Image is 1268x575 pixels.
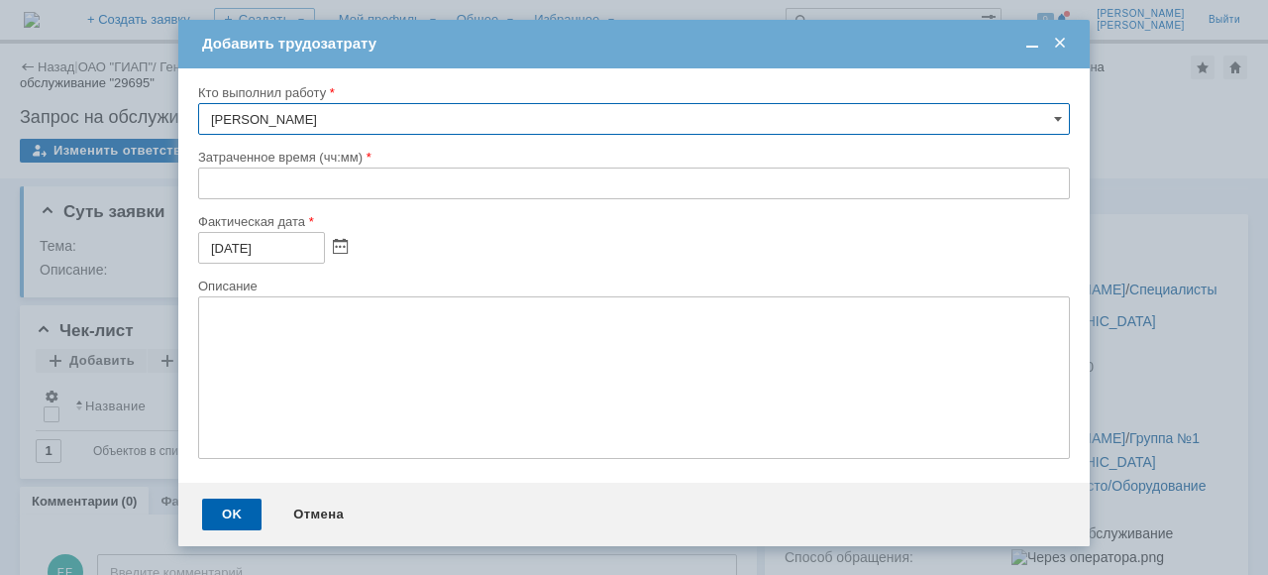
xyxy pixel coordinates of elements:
span: Закрыть [1050,35,1070,53]
div: Фактическая дата [198,215,1066,228]
div: Кто выполнил работу [198,86,1066,99]
span: Свернуть (Ctrl + M) [1022,35,1042,53]
div: Затраченное время (чч:мм) [198,151,1066,164]
div: Добавить трудозатрату [202,35,1070,53]
div: Описание [198,280,1066,292]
